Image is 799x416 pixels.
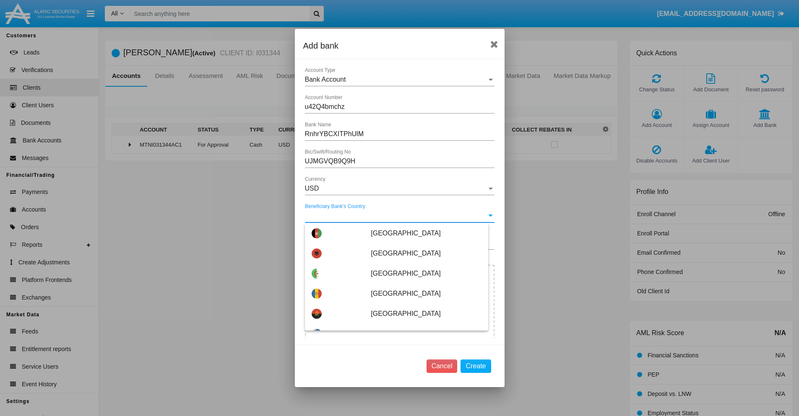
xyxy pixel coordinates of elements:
[371,264,481,284] span: [GEOGRAPHIC_DATA]
[371,284,481,304] span: [GEOGRAPHIC_DATA]
[371,243,481,264] span: [GEOGRAPHIC_DATA]
[371,304,481,324] span: [GEOGRAPHIC_DATA]
[305,76,346,83] span: Bank Account
[305,185,319,192] span: USD
[371,324,481,344] span: Anguilla
[461,359,491,373] button: Create
[427,359,458,373] button: Cancel
[303,39,496,52] div: Add bank
[371,223,481,243] span: [GEOGRAPHIC_DATA]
